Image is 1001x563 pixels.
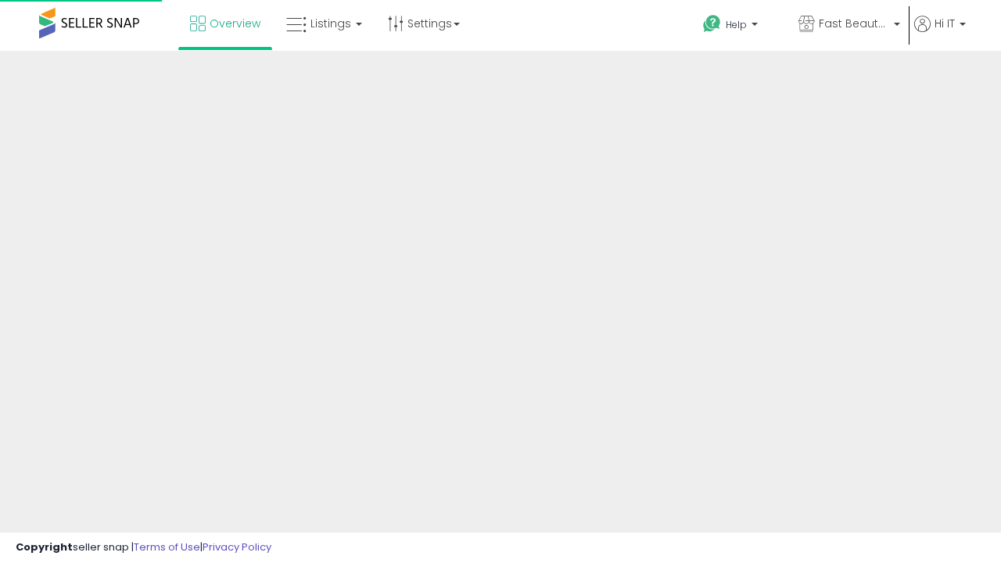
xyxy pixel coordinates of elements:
[726,18,747,31] span: Help
[203,540,271,554] a: Privacy Policy
[16,540,271,555] div: seller snap | |
[134,540,200,554] a: Terms of Use
[691,2,784,51] a: Help
[914,16,966,51] a: Hi IT
[702,14,722,34] i: Get Help
[16,540,73,554] strong: Copyright
[819,16,889,31] span: Fast Beauty ([GEOGRAPHIC_DATA])
[935,16,955,31] span: Hi IT
[210,16,260,31] span: Overview
[310,16,351,31] span: Listings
